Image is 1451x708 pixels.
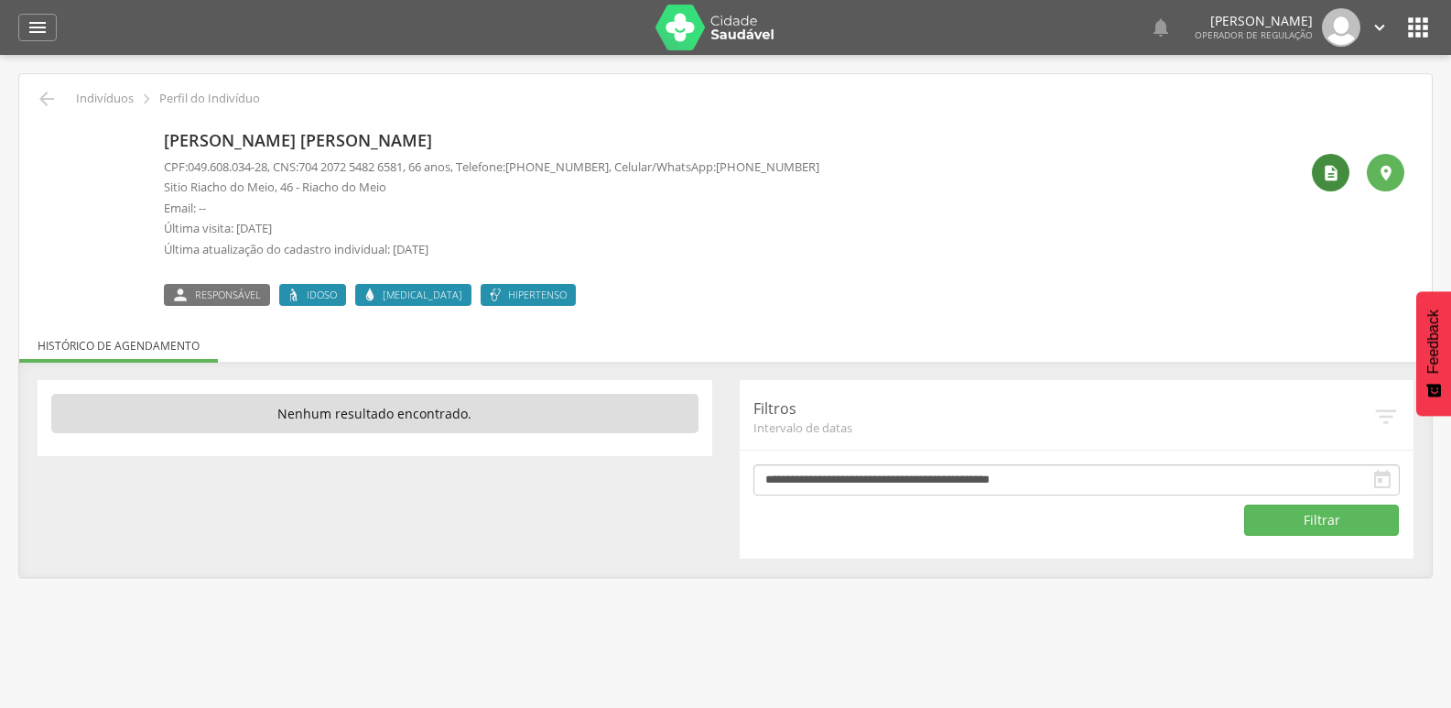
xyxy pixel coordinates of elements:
span: Idoso [307,288,337,302]
p: Nenhum resultado encontrado. [51,394,698,434]
span: 049.608.034-28 [188,158,267,175]
a:  [1150,8,1172,47]
i:  [1150,16,1172,38]
i:  [1377,164,1395,182]
p: Filtros [753,398,1373,419]
p: [PERSON_NAME] [PERSON_NAME] [164,129,819,153]
i: Voltar [36,88,58,110]
i:  [1371,469,1393,491]
span: [PHONE_NUMBER] [716,158,819,175]
span: [MEDICAL_DATA] [383,288,462,302]
span: Responsável [195,288,261,302]
span: Intervalo de datas [753,419,1373,436]
a:  [1370,8,1390,47]
p: Sitio Riacho do Meio, 46 - Riacho do Meio [164,179,819,196]
div: Localização [1367,154,1404,191]
span: Hipertenso [508,288,567,302]
p: Email: -- [164,200,819,217]
p: CPF: , CNS: , 66 anos, Telefone: , Celular/WhatsApp: [164,158,819,176]
p: Última visita: [DATE] [164,220,819,237]
button: Feedback - Mostrar pesquisa [1416,291,1451,416]
a:  [18,14,57,41]
i:  [27,16,49,38]
i:  [171,288,189,302]
span: Feedback [1425,310,1442,374]
span: [PHONE_NUMBER] [505,158,609,175]
i:  [1403,13,1433,42]
i:  [1372,403,1400,430]
span: 704 2072 5482 6581 [298,158,403,175]
p: Perfil do Indivíduo [159,92,260,106]
div: Ver histórico de cadastramento [1312,154,1349,191]
button: Filtrar [1244,505,1399,536]
p: Indivíduos [76,92,134,106]
i:  [1370,17,1390,38]
p: Última atualização do cadastro individual: [DATE] [164,241,819,258]
i:  [1322,164,1340,182]
p: [PERSON_NAME] [1195,15,1313,27]
i:  [136,89,157,109]
span: Operador de regulação [1195,28,1313,41]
